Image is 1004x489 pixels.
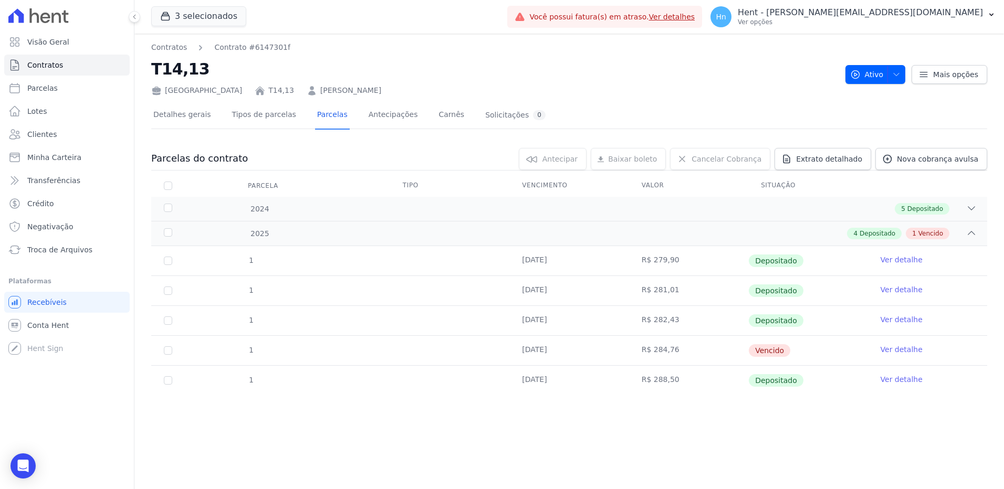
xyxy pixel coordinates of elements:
[796,154,862,164] span: Extrato detalhado
[367,102,420,130] a: Antecipações
[897,154,978,164] span: Nova cobrança avulsa
[214,42,290,53] a: Contrato #6147301f
[248,346,254,354] span: 1
[164,316,172,325] input: Só é possível selecionar pagamentos em aberto
[509,306,629,335] td: [DATE]
[151,42,837,53] nav: Breadcrumb
[164,376,172,385] input: Só é possível selecionar pagamentos em aberto
[27,198,54,209] span: Crédito
[4,315,130,336] a: Conta Hent
[235,175,291,196] div: Parcela
[509,175,629,197] th: Vencimento
[629,175,748,197] th: Valor
[881,344,923,355] a: Ver detalhe
[164,346,172,355] input: default
[151,57,837,81] h2: T14,13
[436,102,466,130] a: Carnês
[907,204,943,214] span: Depositado
[881,284,923,295] a: Ver detalhe
[738,18,983,26] p: Ver opções
[918,229,943,238] span: Vencido
[748,175,867,197] th: Situação
[4,170,130,191] a: Transferências
[749,254,803,267] span: Depositado
[4,292,130,313] a: Recebíveis
[151,42,187,53] a: Contratos
[483,102,548,130] a: Solicitações0
[4,239,130,260] a: Troca de Arquivos
[716,13,726,20] span: Hn
[27,37,69,47] span: Visão Geral
[27,60,63,70] span: Contratos
[4,31,130,52] a: Visão Geral
[875,148,987,170] a: Nova cobrança avulsa
[912,229,916,238] span: 1
[629,336,748,365] td: R$ 284,76
[529,12,695,23] span: Você possui fatura(s) em atraso.
[775,148,871,170] a: Extrato detalhado
[8,275,125,288] div: Plataformas
[11,453,36,479] div: Open Intercom Messenger
[27,320,69,331] span: Conta Hent
[749,284,803,297] span: Depositado
[320,85,381,96] a: [PERSON_NAME]
[390,175,509,197] th: Tipo
[151,85,242,96] div: [GEOGRAPHIC_DATA]
[485,110,546,120] div: Solicitações
[649,13,695,21] a: Ver detalhes
[27,244,92,255] span: Troca de Arquivos
[151,6,246,26] button: 3 selecionados
[27,83,58,93] span: Parcelas
[509,336,629,365] td: [DATE]
[738,7,983,18] p: Hent - [PERSON_NAME][EMAIL_ADDRESS][DOMAIN_NAME]
[702,2,1004,31] button: Hn Hent - [PERSON_NAME][EMAIL_ADDRESS][DOMAIN_NAME] Ver opções
[509,246,629,275] td: [DATE]
[151,42,290,53] nav: Breadcrumb
[749,344,790,357] span: Vencido
[4,147,130,168] a: Minha Carteira
[230,102,298,130] a: Tipos de parcelas
[315,102,350,130] a: Parcelas
[845,65,906,84] button: Ativo
[248,316,254,324] span: 1
[248,286,254,294] span: 1
[853,229,857,238] span: 4
[4,124,130,145] a: Clientes
[509,366,629,395] td: [DATE]
[164,286,172,295] input: Só é possível selecionar pagamentos em aberto
[749,374,803,387] span: Depositado
[629,366,748,395] td: R$ 288,50
[151,102,213,130] a: Detalhes gerais
[629,276,748,305] td: R$ 281,01
[151,152,248,165] h3: Parcelas do contrato
[881,314,923,325] a: Ver detalhe
[901,204,905,214] span: 5
[4,101,130,122] a: Lotes
[533,110,546,120] div: 0
[629,246,748,275] td: R$ 279,90
[27,175,80,186] span: Transferências
[749,314,803,327] span: Depositado
[164,257,172,265] input: Só é possível selecionar pagamentos em aberto
[4,55,130,76] a: Contratos
[27,129,57,140] span: Clientes
[248,376,254,384] span: 1
[248,256,254,264] span: 1
[850,65,884,84] span: Ativo
[27,106,47,116] span: Lotes
[933,69,978,80] span: Mais opções
[4,216,130,237] a: Negativação
[881,254,923,265] a: Ver detalhe
[860,229,895,238] span: Depositado
[268,85,294,96] a: T14,13
[509,276,629,305] td: [DATE]
[27,221,74,232] span: Negativação
[881,374,923,385] a: Ver detalhe
[4,78,130,99] a: Parcelas
[629,306,748,335] td: R$ 282,43
[912,65,987,84] a: Mais opções
[27,152,81,163] span: Minha Carteira
[27,297,67,307] span: Recebíveis
[4,193,130,214] a: Crédito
